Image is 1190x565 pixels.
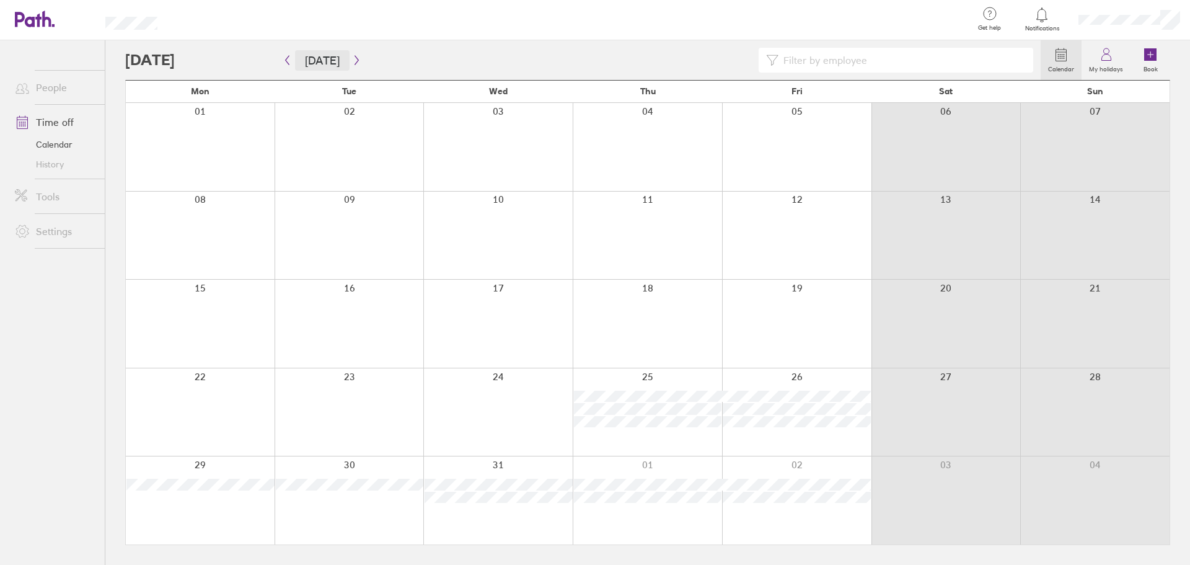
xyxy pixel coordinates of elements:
[1041,62,1082,73] label: Calendar
[1022,6,1062,32] a: Notifications
[5,110,105,135] a: Time off
[342,86,356,96] span: Tue
[489,86,508,96] span: Wed
[5,135,105,154] a: Calendar
[191,86,209,96] span: Mon
[1136,62,1165,73] label: Book
[969,24,1010,32] span: Get help
[5,154,105,174] a: History
[5,184,105,209] a: Tools
[1022,25,1062,32] span: Notifications
[5,75,105,100] a: People
[640,86,656,96] span: Thu
[1082,40,1130,80] a: My holidays
[778,48,1026,72] input: Filter by employee
[295,50,350,71] button: [DATE]
[791,86,803,96] span: Fri
[5,219,105,244] a: Settings
[1087,86,1103,96] span: Sun
[1082,62,1130,73] label: My holidays
[939,86,953,96] span: Sat
[1130,40,1170,80] a: Book
[1041,40,1082,80] a: Calendar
